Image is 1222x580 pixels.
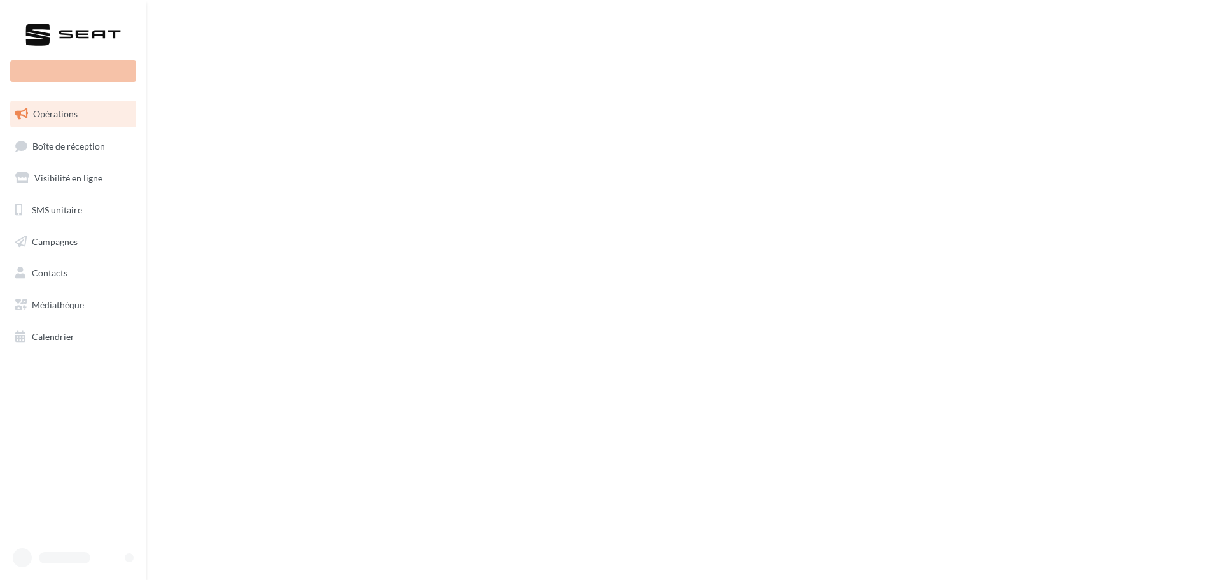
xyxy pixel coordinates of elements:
span: Opérations [33,108,78,119]
a: Visibilité en ligne [8,165,139,192]
a: Boîte de réception [8,132,139,160]
a: SMS unitaire [8,197,139,223]
span: Campagnes [32,236,78,246]
span: Boîte de réception [32,140,105,151]
span: Calendrier [32,331,74,342]
div: Nouvelle campagne [10,60,136,82]
a: Contacts [8,260,139,286]
span: Médiathèque [32,299,84,310]
a: Médiathèque [8,292,139,318]
span: Visibilité en ligne [34,173,102,183]
span: SMS unitaire [32,204,82,215]
a: Campagnes [8,229,139,255]
span: Contacts [32,267,67,278]
a: Calendrier [8,323,139,350]
a: Opérations [8,101,139,127]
